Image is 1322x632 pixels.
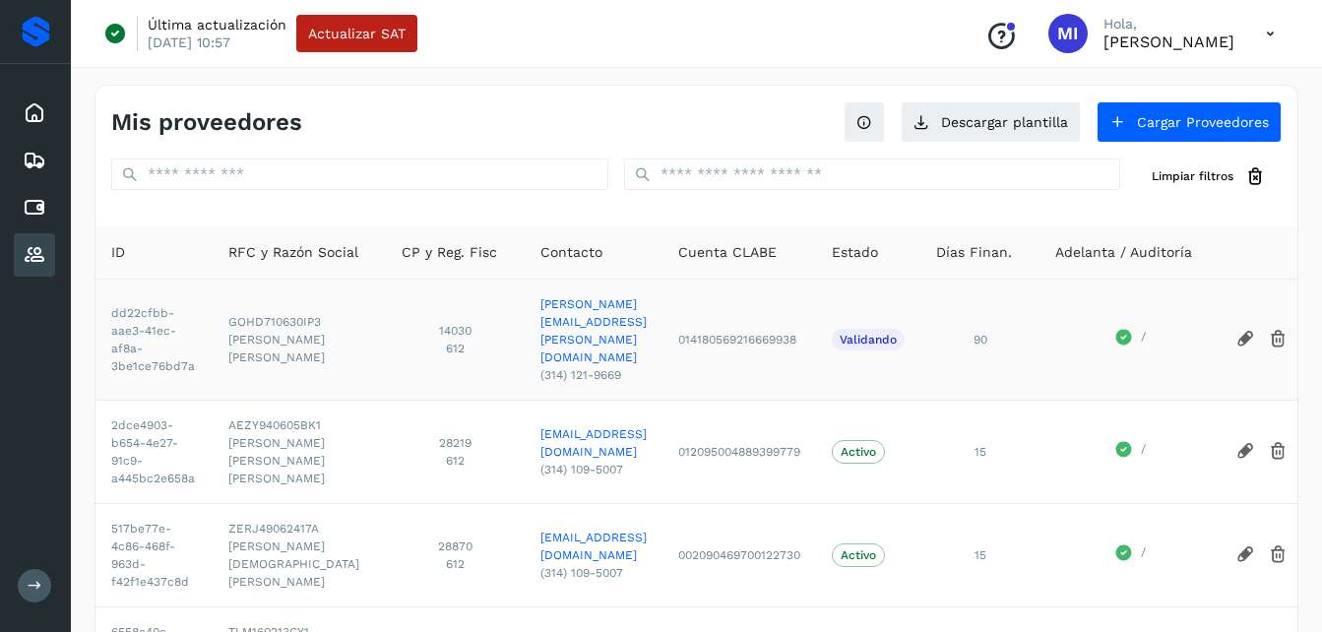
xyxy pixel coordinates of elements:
span: ZERJ49062417A [228,520,370,537]
p: Última actualización [148,16,286,33]
p: Activo [841,445,876,459]
td: 012095004889399779 [662,400,816,503]
span: Contacto [540,242,602,263]
span: GOHD710630IP3 [228,313,370,331]
a: [EMAIL_ADDRESS][DOMAIN_NAME] [540,425,647,461]
span: 15 [975,548,986,562]
span: 28219 [402,434,509,452]
span: 15 [975,445,986,459]
span: 90 [974,333,987,347]
h4: Mis proveedores [111,108,302,137]
span: [PERSON_NAME] [DEMOGRAPHIC_DATA][PERSON_NAME] [228,537,370,591]
span: (314) 121-9669 [540,366,647,384]
td: 2dce4903-b654-4e27-91c9-a445bc2e658a [95,400,213,503]
td: 014180569216669938 [662,279,816,400]
span: Limpiar filtros [1152,167,1233,185]
td: 517be77e-4c86-468f-963d-f42f1e437c8d [95,503,213,606]
div: Proveedores [14,233,55,277]
span: 612 [402,452,509,470]
a: [EMAIL_ADDRESS][DOMAIN_NAME] [540,529,647,564]
span: [PERSON_NAME] [PERSON_NAME] [228,331,370,366]
button: Limpiar filtros [1136,158,1282,195]
span: CP y Reg. Fisc [402,242,497,263]
span: 612 [402,555,509,573]
span: Actualizar SAT [308,27,406,40]
td: 002090469700122730 [662,503,816,606]
span: Adelanta / Auditoría [1055,242,1192,263]
span: ID [111,242,125,263]
div: Inicio [14,92,55,135]
p: Validando [840,333,897,347]
button: Actualizar SAT [296,15,417,52]
span: 612 [402,340,509,357]
a: [PERSON_NAME][EMAIL_ADDRESS][PERSON_NAME][DOMAIN_NAME] [540,295,647,366]
span: Estado [832,242,878,263]
span: 28870 [402,537,509,555]
span: Cuenta CLABE [678,242,777,263]
span: Días Finan. [936,242,1012,263]
td: dd22cfbb-aae3-41ec-af8a-3be1ce76bd7a [95,279,213,400]
div: Embarques [14,139,55,182]
div: / [1055,440,1204,464]
span: 14030 [402,322,509,340]
div: Cuentas por pagar [14,186,55,229]
span: RFC y Razón Social [228,242,358,263]
div: / [1055,543,1204,567]
button: Cargar Proveedores [1097,101,1282,143]
span: AEZY940605BK1 [228,416,370,434]
span: (314) 109-5007 [540,564,647,582]
p: MARIA ILIANA ARCHUNDIA [1103,32,1234,51]
span: (314) 109-5007 [540,461,647,478]
p: Activo [841,548,876,562]
span: [PERSON_NAME] [PERSON_NAME] [PERSON_NAME] [228,434,370,487]
button: Descargar plantilla [901,101,1081,143]
div: / [1055,328,1204,351]
p: Hola, [1103,16,1234,32]
p: [DATE] 10:57 [148,33,230,51]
